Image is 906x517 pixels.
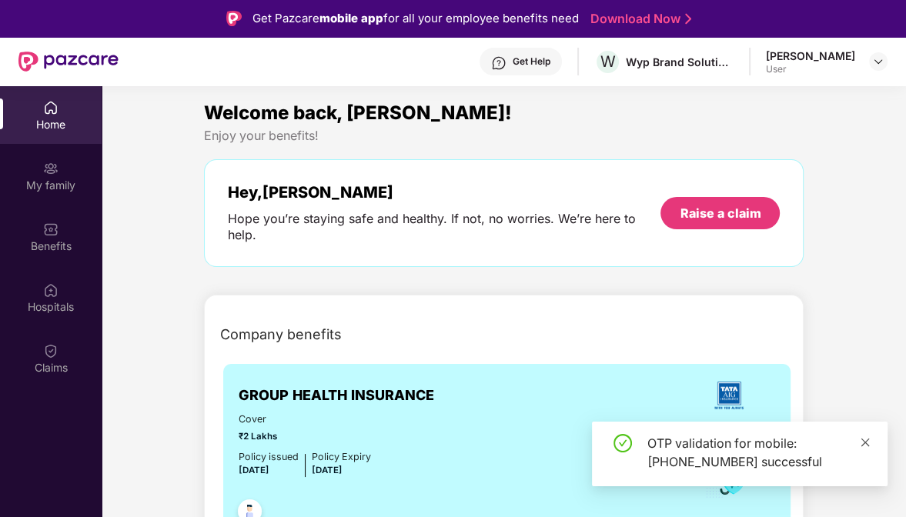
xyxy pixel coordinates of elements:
span: Cover [239,412,371,427]
div: Hope you’re staying safe and healthy. If not, no worries. We’re here to help. [228,211,661,243]
img: svg+xml;base64,PHN2ZyBpZD0iSG9zcGl0YWxzIiB4bWxucz0iaHR0cDovL3d3dy53My5vcmcvMjAwMC9zdmciIHdpZHRoPS... [43,282,59,298]
a: Download Now [590,11,687,27]
div: Raise a claim [680,205,761,222]
div: Enjoy your benefits! [204,128,804,144]
div: Hey, [PERSON_NAME] [228,183,661,202]
img: svg+xml;base64,PHN2ZyB3aWR0aD0iMjAiIGhlaWdodD0iMjAiIHZpZXdCb3g9IjAgMCAyMCAyMCIgZmlsbD0ibm9uZSIgeG... [43,161,59,176]
img: svg+xml;base64,PHN2ZyBpZD0iQ2xhaW0iIHhtbG5zPSJodHRwOi8vd3d3LnczLm9yZy8yMDAwL3N2ZyIgd2lkdGg9IjIwIi... [43,343,59,359]
span: [DATE] [312,465,343,475]
div: Policy issued [239,449,299,465]
span: ₹2 Lakhs [239,429,371,443]
div: [PERSON_NAME] [766,48,855,63]
div: Policy Expiry [312,449,371,465]
span: close [860,437,871,448]
span: GROUP HEALTH INSURANCE [239,385,434,406]
span: Company benefits [220,324,342,345]
span: check-circle [613,434,632,452]
img: svg+xml;base64,PHN2ZyBpZD0iRHJvcGRvd24tMzJ4MzIiIHhtbG5zPSJodHRwOi8vd3d3LnczLm9yZy8yMDAwL3N2ZyIgd2... [872,55,884,68]
img: svg+xml;base64,PHN2ZyBpZD0iSGVscC0zMngzMiIgeG1sbnM9Imh0dHA6Ly93d3cudzMub3JnLzIwMDAvc3ZnIiB3aWR0aD... [491,55,506,71]
img: Stroke [685,11,691,27]
img: New Pazcare Logo [18,52,119,72]
img: insurerLogo [708,375,750,416]
div: Get Pazcare for all your employee benefits need [252,9,579,28]
img: svg+xml;base64,PHN2ZyBpZD0iQmVuZWZpdHMiIHhtbG5zPSJodHRwOi8vd3d3LnczLm9yZy8yMDAwL3N2ZyIgd2lkdGg9Ij... [43,222,59,237]
div: OTP validation for mobile: [PHONE_NUMBER] successful [647,434,869,471]
div: Wyp Brand Solutions Private Limited [626,55,734,69]
img: Logo [226,11,242,26]
div: Get Help [513,55,550,68]
span: Welcome back, [PERSON_NAME]! [204,102,512,124]
span: W [600,52,616,71]
strong: mobile app [319,11,383,25]
img: svg+xml;base64,PHN2ZyBpZD0iSG9tZSIgeG1sbnM9Imh0dHA6Ly93d3cudzMub3JnLzIwMDAvc3ZnIiB3aWR0aD0iMjAiIG... [43,100,59,115]
div: User [766,63,855,75]
span: [DATE] [239,465,269,475]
